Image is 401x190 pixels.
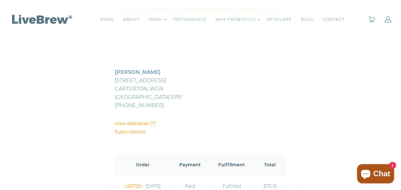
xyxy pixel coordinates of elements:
[123,16,139,23] a: ABOUT
[115,77,166,83] span: [STREET_ADDRESS]
[115,102,164,108] span: [PHONE_NUMBER]
[115,86,163,92] span: CARTERTON, WGN
[115,69,160,75] span: [PERSON_NAME]
[100,16,114,23] a: HOME
[267,16,291,23] a: RETAILERS
[170,154,209,175] th: Payment
[323,16,345,23] a: CONTACT
[115,121,156,126] a: View addresses (7)
[254,154,286,175] th: Total
[10,13,73,25] img: LiveBrew
[355,164,396,185] inbox-online-store-chat: Shopify online store chat
[173,16,206,23] a: TESTIMONIALS
[263,183,277,189] span: $70.15
[125,183,141,189] a: LB5729
[115,129,145,135] a: Subscriptions
[149,16,162,23] a: SHOP
[143,183,160,189] span: - [DATE]
[209,154,254,175] th: Fulfillment
[301,16,313,23] a: BLOG
[215,16,256,23] a: WHY PROBIOTICS
[115,154,171,175] th: Order
[115,94,182,100] span: [GEOGRAPHIC_DATA] 5791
